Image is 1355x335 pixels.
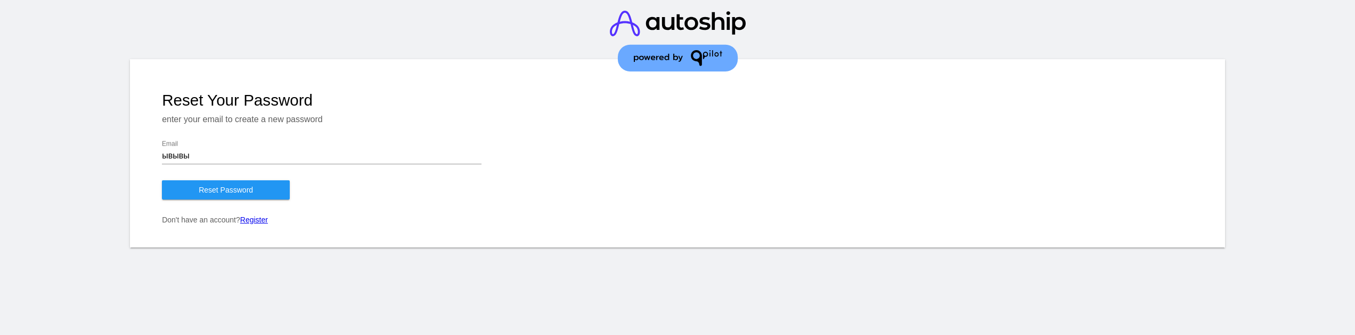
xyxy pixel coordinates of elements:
[162,151,481,161] input: Email
[162,180,290,200] button: Reset Password
[199,186,253,194] span: Reset Password
[162,115,1193,124] p: enter your email to create a new password
[240,216,268,224] a: Register
[162,91,1193,109] h1: Reset Your Password
[162,216,1193,224] p: Don't have an account?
